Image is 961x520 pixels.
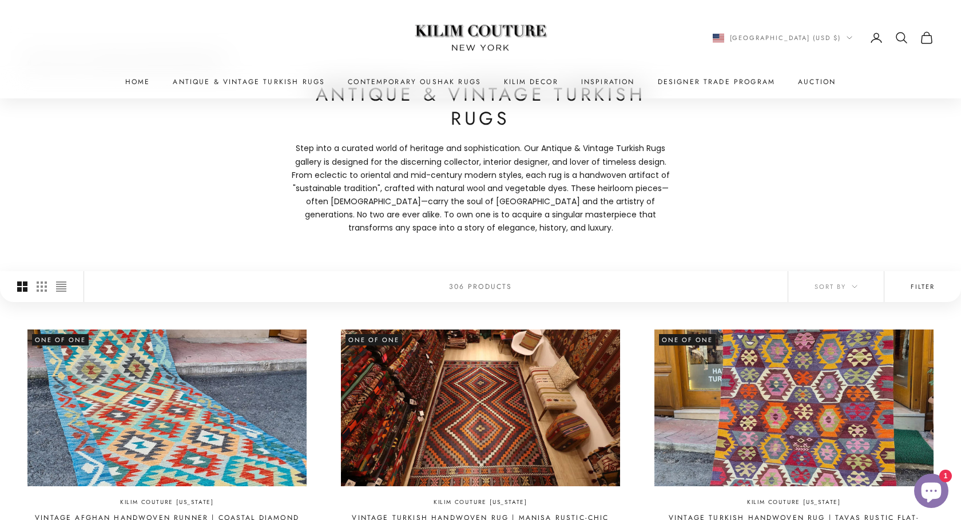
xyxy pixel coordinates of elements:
a: Kilim Couture [US_STATE] [434,498,527,507]
a: Inspiration [581,76,635,88]
span: One of One [659,334,716,346]
inbox-online-store-chat: Shopify online store chat [911,474,952,511]
summary: Kilim Decor [504,76,558,88]
p: 306 products [449,281,513,292]
a: Home [125,76,150,88]
nav: Secondary navigation [713,31,934,45]
button: Switch to compact product images [56,271,66,302]
a: Kilim Couture [US_STATE] [747,498,841,507]
button: Switch to larger product images [17,271,27,302]
button: Filter [884,271,961,302]
a: Kilim Couture [US_STATE] [120,498,214,507]
img: United States [713,34,724,42]
p: Step into a curated world of heritage and sophistication. Our Antique & Vintage Turkish Rugs gall... [286,142,675,235]
img: Logo of Kilim Couture New York [409,11,552,65]
span: Sort by [815,281,857,292]
a: Designer Trade Program [658,76,776,88]
button: Switch to smaller product images [37,271,47,302]
span: One of One [346,334,402,346]
button: Sort by [788,271,884,302]
button: Change country or currency [713,33,853,43]
span: One of One [32,334,89,346]
a: Contemporary Oushak Rugs [348,76,481,88]
h1: Antique & Vintage Turkish Rugs [286,83,675,130]
nav: Primary navigation [27,76,934,88]
a: Antique & Vintage Turkish Rugs [173,76,325,88]
a: Auction [798,76,836,88]
span: [GEOGRAPHIC_DATA] (USD $) [730,33,841,43]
